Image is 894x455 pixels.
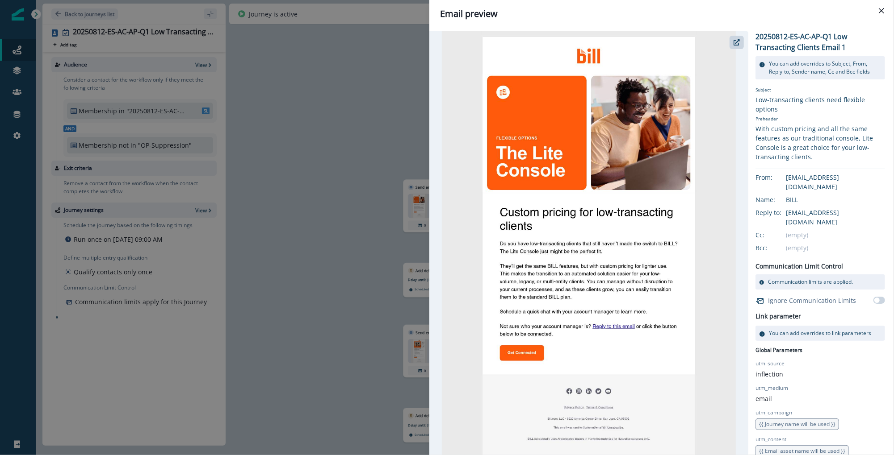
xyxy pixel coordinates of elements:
[755,311,801,322] h2: Link parameter
[769,60,881,76] p: You can add overrides to Subject, From, Reply-to, Sender name, Cc and Bcc fields
[755,114,885,124] p: Preheader
[769,329,871,337] p: You can add overrides to link parameters
[442,31,736,455] img: email asset unavailable
[755,243,800,252] div: Bcc:
[755,360,785,368] p: utm_source
[755,394,772,403] p: email
[440,7,883,21] div: Email preview
[755,124,885,161] div: With custom pricing and all the same features as our traditional console, Lite Console is a great...
[786,208,885,227] div: [EMAIL_ADDRESS][DOMAIN_NAME]
[786,230,885,240] div: (empty)
[755,409,792,417] p: utm_campaign
[759,420,835,428] span: {{ Journey name will be used }}
[786,173,885,191] div: [EMAIL_ADDRESS][DOMAIN_NAME]
[755,435,786,443] p: utm_content
[755,173,800,182] div: From:
[755,384,788,392] p: utm_medium
[755,87,885,95] p: Subject
[786,243,885,252] div: (empty)
[786,195,885,204] div: BILL
[755,195,800,204] div: Name:
[874,4,889,18] button: Close
[755,208,800,217] div: Reply to:
[755,230,800,240] div: Cc:
[759,447,845,455] span: {{ Email asset name will be used }}
[755,31,885,53] p: 20250812-ES-AC-AP-Q1 Low Transacting Clients Email 1
[755,344,802,354] p: Global Parameters
[755,369,783,379] p: inflection
[755,95,885,114] div: Low-transacting clients need flexible options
